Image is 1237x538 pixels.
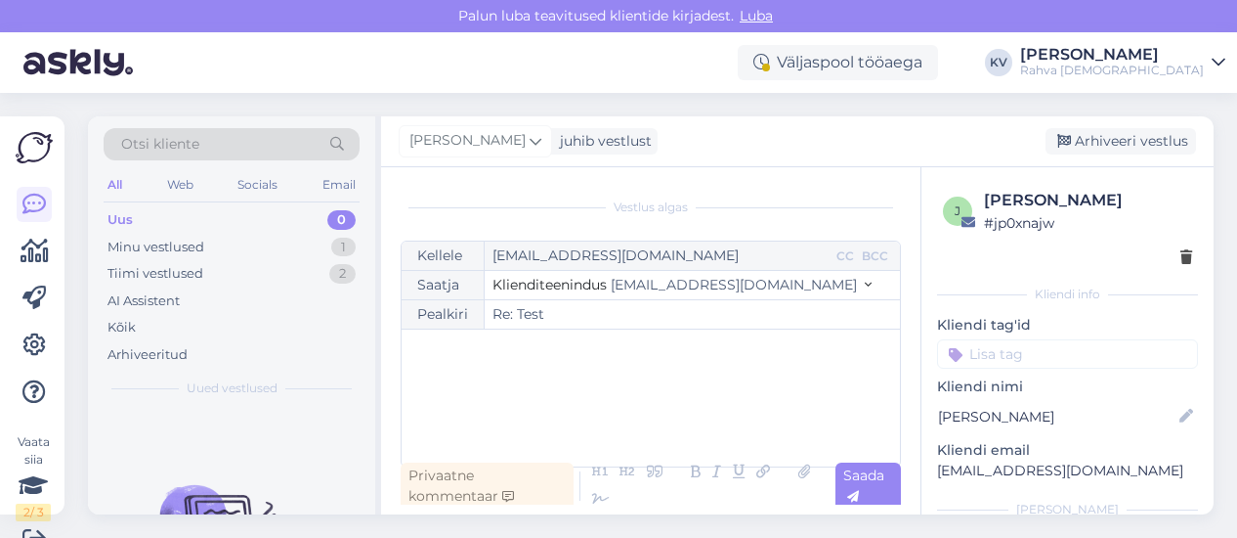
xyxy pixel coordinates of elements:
input: Lisa tag [937,339,1198,369]
div: All [104,172,126,198]
div: KV [985,49,1012,76]
div: Socials [234,172,281,198]
div: Email [319,172,360,198]
div: Kliendi info [937,286,1198,303]
div: # jp0xnajw [984,212,1192,234]
div: Vestlus algas [401,199,901,216]
div: CC [832,247,858,265]
p: Kliendi email [937,440,1198,461]
div: 2 / 3 [16,504,51,521]
div: Web [163,172,197,198]
div: 2 [329,264,356,284]
img: Askly Logo [16,132,53,163]
div: juhib vestlust [552,131,652,152]
div: Arhiveeritud [107,345,188,365]
div: Rahva [DEMOGRAPHIC_DATA] [1020,63,1204,78]
span: j [955,203,960,218]
p: Kliendi nimi [937,377,1198,397]
div: Uus [107,210,133,230]
div: Arhiveeri vestlus [1045,128,1196,155]
div: Tiimi vestlused [107,264,203,284]
button: Klienditeenindus [EMAIL_ADDRESS][DOMAIN_NAME] [492,275,872,295]
span: Luba [734,7,779,24]
div: Pealkiri [402,300,485,329]
div: Privaatne kommentaar [401,463,574,510]
span: [EMAIL_ADDRESS][DOMAIN_NAME] [611,276,857,293]
input: Recepient... [485,242,832,270]
div: 0 [327,210,356,230]
input: Write subject here... [485,300,900,329]
input: Lisa nimi [938,406,1175,427]
div: [PERSON_NAME] [937,501,1198,518]
div: Väljaspool tööaega [738,45,938,80]
span: Saada [843,467,884,505]
div: 1 [331,238,356,257]
div: [PERSON_NAME] [1020,47,1204,63]
span: [PERSON_NAME] [409,130,526,152]
div: Kõik [107,318,136,337]
div: Kellele [402,242,485,270]
div: Minu vestlused [107,238,204,257]
span: Klienditeenindus [492,276,607,293]
a: [PERSON_NAME]Rahva [DEMOGRAPHIC_DATA] [1020,47,1225,78]
div: Vaata siia [16,433,51,521]
div: Saatja [402,271,485,299]
p: Kliendi tag'id [937,315,1198,336]
div: BCC [858,247,892,265]
span: Otsi kliente [121,134,199,155]
span: Uued vestlused [187,380,277,397]
div: [PERSON_NAME] [984,189,1192,212]
div: AI Assistent [107,291,180,311]
p: [EMAIL_ADDRESS][DOMAIN_NAME] [937,461,1198,481]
